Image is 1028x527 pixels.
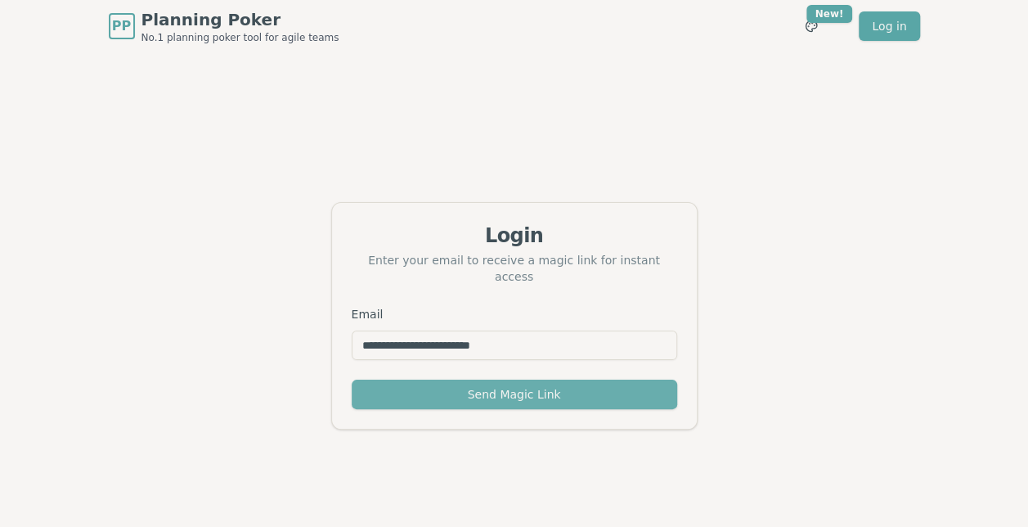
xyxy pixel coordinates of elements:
[141,31,339,44] span: No.1 planning poker tool for agile teams
[352,308,384,321] label: Email
[141,8,339,31] span: Planning Poker
[109,8,339,44] a: PPPlanning PokerNo.1 planning poker tool for agile teams
[806,5,853,23] div: New!
[859,11,919,41] a: Log in
[352,380,677,409] button: Send Magic Link
[352,252,677,285] div: Enter your email to receive a magic link for instant access
[797,11,826,41] button: New!
[112,16,131,36] span: PP
[352,223,677,249] div: Login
